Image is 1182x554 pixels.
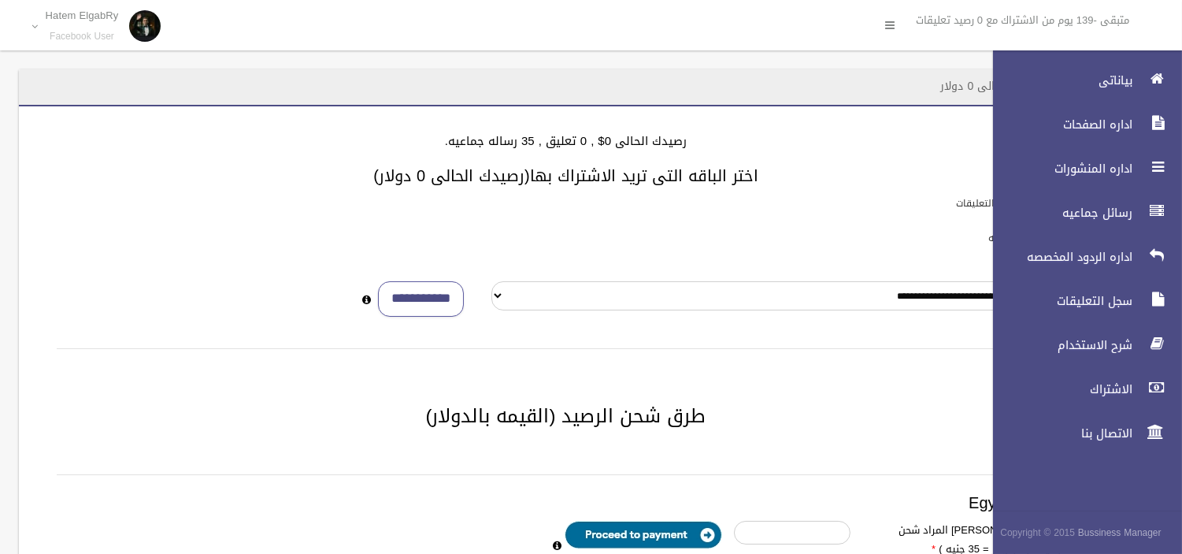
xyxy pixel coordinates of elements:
label: باقات الرد الالى على التعليقات [956,195,1080,212]
h4: رصيدك الحالى 0$ , 0 تعليق , 35 رساله جماعيه. [38,135,1094,148]
label: باقات الرسائل الجماعيه [988,229,1080,247]
a: اداره المنشورات [980,151,1182,186]
span: شرح الاستخدام [980,337,1137,353]
a: اداره الصفحات [980,107,1182,142]
a: رسائل جماعيه [980,195,1182,230]
strong: Bussiness Manager [1078,524,1162,541]
p: Hatem ElgabRy [46,9,119,21]
a: سجل التعليقات [980,284,1182,318]
span: رسائل جماعيه [980,205,1137,221]
span: اداره الردود المخصصه [980,249,1137,265]
span: الاتصال بنا [980,426,1137,441]
span: بياناتى [980,73,1137,88]
a: الاتصال بنا [980,416,1182,451]
a: شرح الاستخدام [980,328,1182,363]
a: اداره الردود المخصصه [980,240,1182,274]
h2: طرق شحن الرصيد (القيمه بالدولار) [38,406,1094,426]
span: Copyright © 2015 [1000,524,1075,541]
span: الاشتراك [980,381,1137,397]
h3: اختر الباقه التى تريد الاشتراك بها(رصيدك الحالى 0 دولار) [38,167,1094,184]
span: سجل التعليقات [980,293,1137,309]
h3: Egypt payment [57,494,1075,511]
header: الاشتراك - رصيدك الحالى 0 دولار [922,71,1113,102]
span: اداره الصفحات [980,117,1137,132]
small: Facebook User [46,31,119,43]
a: الاشتراك [980,372,1182,407]
a: بياناتى [980,63,1182,98]
span: اداره المنشورات [980,161,1137,177]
